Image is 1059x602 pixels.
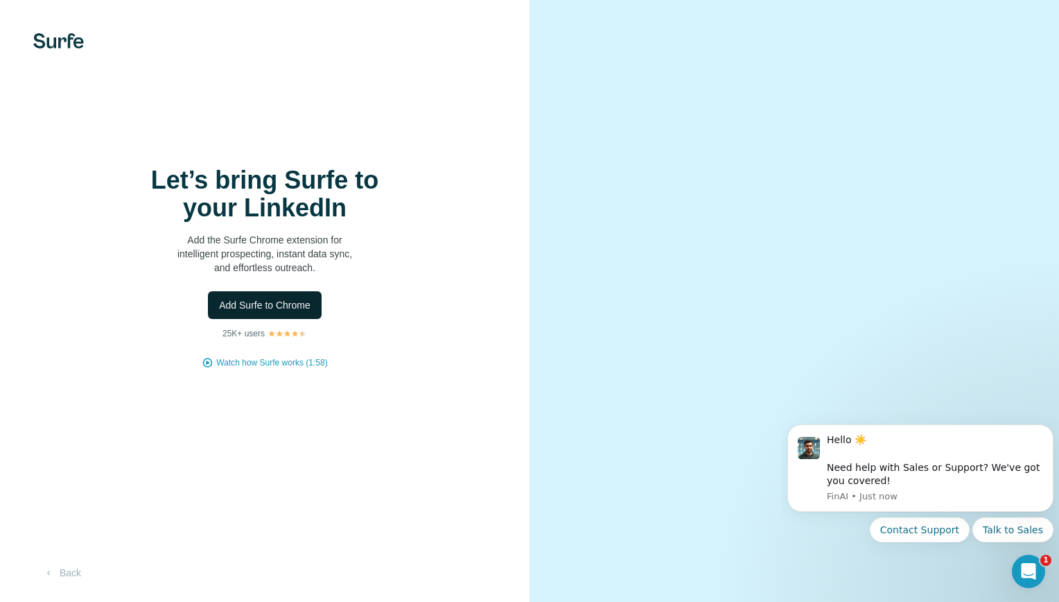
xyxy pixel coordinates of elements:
[126,166,403,222] h1: Let’s bring Surfe to your LinkedIn
[216,356,327,369] button: Watch how Surfe works (1:58)
[33,560,91,585] button: Back
[1012,555,1045,588] iframe: Intercom live chat
[219,298,310,312] span: Add Surfe to Chrome
[33,33,84,49] img: Surfe's logo
[782,407,1059,595] iframe: Intercom notifications message
[268,329,307,338] img: Rating Stars
[222,327,265,340] p: 25K+ users
[1040,555,1051,566] span: 1
[126,233,403,275] p: Add the Surfe Chrome extension for intelligent prospecting, instant data sync, and effortless out...
[208,291,322,319] button: Add Surfe to Chrome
